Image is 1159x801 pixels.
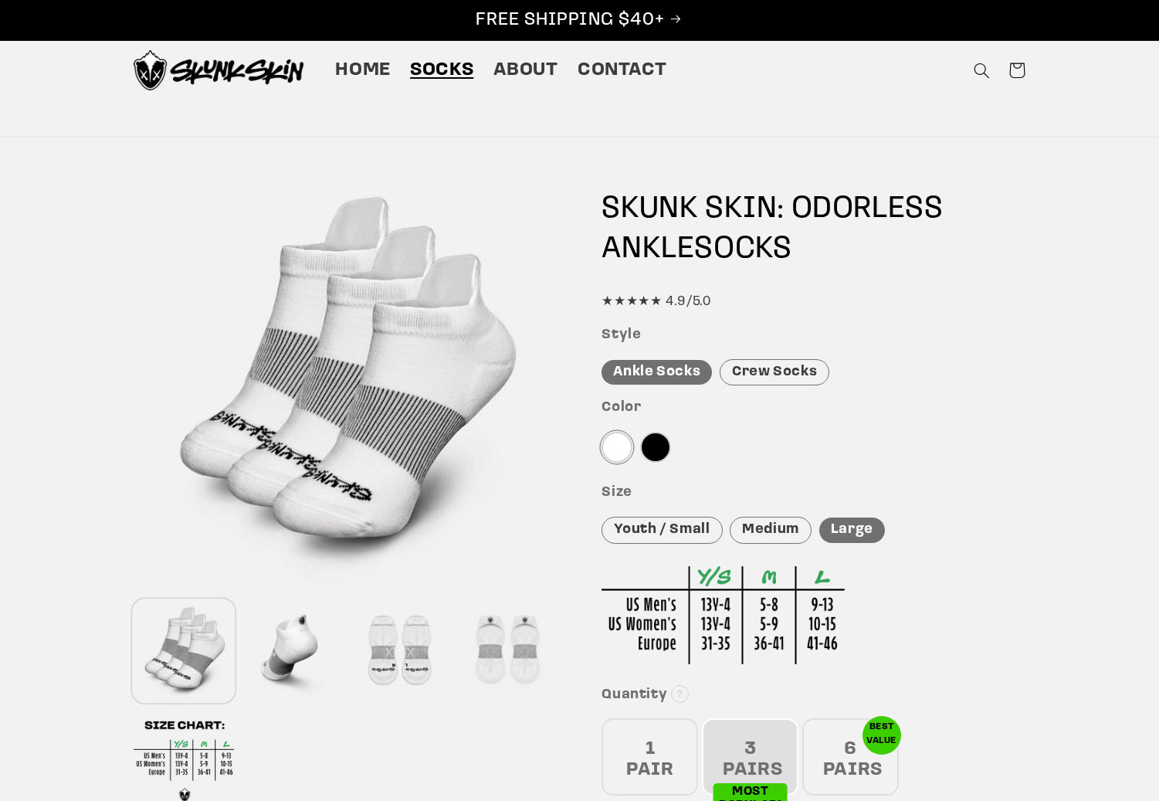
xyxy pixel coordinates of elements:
[335,59,391,83] span: Home
[720,359,829,386] div: Crew Socks
[602,517,722,544] div: Youth / Small
[483,49,568,92] a: About
[326,49,401,92] a: Home
[964,53,999,88] summary: Search
[602,566,845,664] img: Sizing Chart
[602,399,1025,417] h3: Color
[602,189,1025,270] h1: SKUNK SKIN: ODORLESS SOCKS
[401,49,483,92] a: Socks
[819,518,885,543] div: Large
[602,327,1025,344] h3: Style
[602,687,1025,704] h3: Quantity
[602,290,1025,314] div: ★★★★★ 4.9/5.0
[602,234,694,265] span: ANKLE
[134,50,303,90] img: Skunk Skin Anti-Odor Socks.
[730,517,812,544] div: Medium
[578,59,666,83] span: Contact
[602,484,1025,502] h3: Size
[602,360,712,385] div: Ankle Socks
[16,8,1143,32] p: FREE SHIPPING $40+
[602,718,698,796] div: 1 PAIR
[568,49,676,92] a: Contact
[702,718,798,796] div: 3 PAIRS
[493,59,558,83] span: About
[410,59,473,83] span: Socks
[802,718,899,796] div: 6 PAIRS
